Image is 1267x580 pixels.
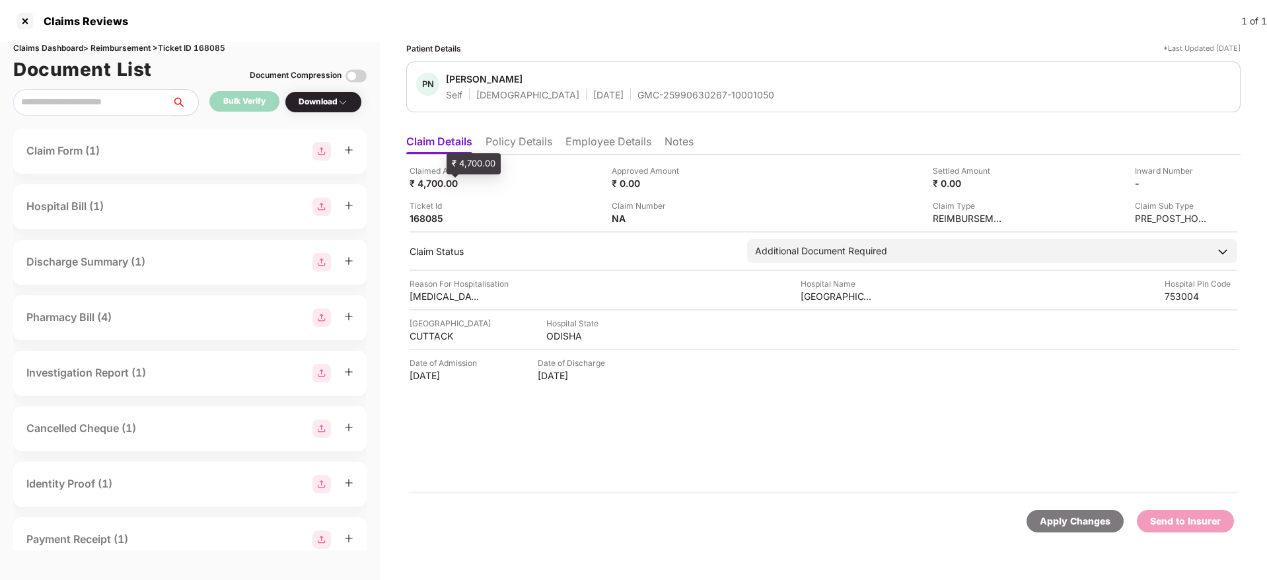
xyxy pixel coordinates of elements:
div: [GEOGRAPHIC_DATA] [410,317,491,330]
div: [DATE] [410,369,482,382]
div: Hospital Pin Code [1165,277,1237,290]
img: svg+xml;base64,PHN2ZyBpZD0iR3JvdXBfMjg4MTMiIGRhdGEtbmFtZT0iR3JvdXAgMjg4MTMiIHhtbG5zPSJodHRwOi8vd3... [312,198,331,216]
img: downArrowIcon [1216,245,1229,258]
div: ODISHA [546,330,619,342]
div: Bulk Verify [223,95,266,108]
img: svg+xml;base64,PHN2ZyBpZD0iRHJvcGRvd24tMzJ4MzIiIHhtbG5zPSJodHRwOi8vd3d3LnczLm9yZy8yMDAwL3N2ZyIgd2... [338,97,348,108]
div: Date of Discharge [538,357,610,369]
div: [GEOGRAPHIC_DATA] [801,290,873,303]
div: Reason For Hospitalisation [410,277,509,290]
div: Send to Insurer [1150,514,1221,528]
span: plus [344,423,353,432]
img: svg+xml;base64,PHN2ZyBpZD0iVG9nZ2xlLTMyeDMyIiB4bWxucz0iaHR0cDovL3d3dy53My5vcmcvMjAwMC9zdmciIHdpZH... [345,65,367,87]
li: Claim Details [406,135,472,154]
div: Settled Amount [933,164,1005,177]
div: Additional Document Required [755,244,887,258]
div: Claimed Amount [410,164,482,177]
div: PRE_POST_HOSPITALIZATION_REIMBURSEMENT [1135,212,1208,225]
li: Notes [665,135,694,154]
span: plus [344,201,353,210]
div: Investigation Report (1) [26,365,146,381]
div: REIMBURSEMENT [933,212,1005,225]
div: Apply Changes [1040,514,1110,528]
img: svg+xml;base64,PHN2ZyBpZD0iR3JvdXBfMjg4MTMiIGRhdGEtbmFtZT0iR3JvdXAgMjg4MTMiIHhtbG5zPSJodHRwOi8vd3... [312,530,331,549]
div: [MEDICAL_DATA] [410,290,482,303]
div: Claim Number [612,199,684,212]
div: PN [416,73,439,96]
div: Document Compression [250,69,342,82]
span: plus [344,367,353,377]
div: Self [446,89,462,101]
span: plus [344,312,353,321]
div: Approved Amount [612,164,684,177]
div: Identity Proof (1) [26,476,112,492]
div: Inward Number [1135,164,1208,177]
div: 1 of 1 [1241,14,1267,28]
div: Hospital Bill (1) [26,198,104,215]
div: [DEMOGRAPHIC_DATA] [476,89,579,101]
div: GMC-25990630267-10001050 [637,89,774,101]
div: Hospital State [546,317,619,330]
div: ₹ 0.00 [933,177,1005,190]
div: Claim Status [410,245,734,258]
div: ₹ 4,700.00 [447,153,501,174]
div: 753004 [1165,290,1237,303]
div: [PERSON_NAME] [446,73,523,85]
img: svg+xml;base64,PHN2ZyBpZD0iR3JvdXBfMjg4MTMiIGRhdGEtbmFtZT0iR3JvdXAgMjg4MTMiIHhtbG5zPSJodHRwOi8vd3... [312,308,331,327]
div: Hospital Name [801,277,873,290]
button: search [171,89,199,116]
span: plus [344,534,353,543]
img: svg+xml;base64,PHN2ZyBpZD0iR3JvdXBfMjg4MTMiIGRhdGEtbmFtZT0iR3JvdXAgMjg4MTMiIHhtbG5zPSJodHRwOi8vd3... [312,419,331,438]
div: Claims Reviews [36,15,128,28]
div: Cancelled Cheque (1) [26,420,136,437]
div: Claim Form (1) [26,143,100,159]
div: Claim Type [933,199,1005,212]
div: ₹ 0.00 [612,177,684,190]
div: CUTTACK [410,330,482,342]
h1: Document List [13,55,152,84]
span: search [171,97,198,108]
div: Discharge Summary (1) [26,254,145,270]
div: Date of Admission [410,357,482,369]
div: Claims Dashboard > Reimbursement > Ticket ID 168085 [13,42,367,55]
div: [DATE] [593,89,624,101]
div: Pharmacy Bill (4) [26,309,112,326]
div: NA [612,212,684,225]
div: Patient Details [406,42,461,55]
span: plus [344,256,353,266]
div: Claim Sub Type [1135,199,1208,212]
div: ₹ 4,700.00 [410,177,482,190]
div: Payment Receipt (1) [26,531,128,548]
div: 168085 [410,212,482,225]
img: svg+xml;base64,PHN2ZyBpZD0iR3JvdXBfMjg4MTMiIGRhdGEtbmFtZT0iR3JvdXAgMjg4MTMiIHhtbG5zPSJodHRwOi8vd3... [312,253,331,272]
span: plus [344,478,353,488]
img: svg+xml;base64,PHN2ZyBpZD0iR3JvdXBfMjg4MTMiIGRhdGEtbmFtZT0iR3JvdXAgMjg4MTMiIHhtbG5zPSJodHRwOi8vd3... [312,142,331,161]
li: Employee Details [565,135,651,154]
div: - [1135,177,1208,190]
li: Policy Details [486,135,552,154]
img: svg+xml;base64,PHN2ZyBpZD0iR3JvdXBfMjg4MTMiIGRhdGEtbmFtZT0iR3JvdXAgMjg4MTMiIHhtbG5zPSJodHRwOi8vd3... [312,364,331,382]
div: [DATE] [538,369,610,382]
div: Ticket Id [410,199,482,212]
span: plus [344,145,353,155]
div: Download [299,96,348,108]
div: *Last Updated [DATE] [1163,42,1241,55]
img: svg+xml;base64,PHN2ZyBpZD0iR3JvdXBfMjg4MTMiIGRhdGEtbmFtZT0iR3JvdXAgMjg4MTMiIHhtbG5zPSJodHRwOi8vd3... [312,475,331,493]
